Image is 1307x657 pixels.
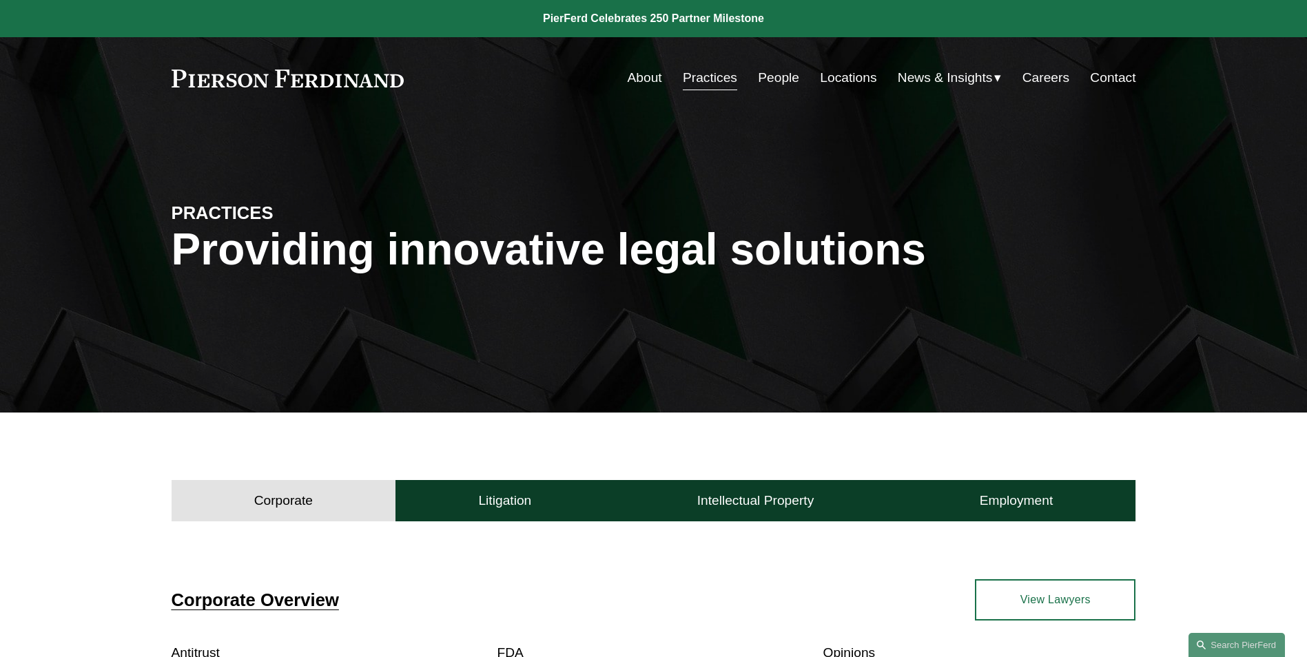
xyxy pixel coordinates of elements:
[254,492,313,509] h4: Corporate
[898,66,993,90] span: News & Insights
[478,492,531,509] h4: Litigation
[820,65,876,91] a: Locations
[628,65,662,91] a: About
[1022,65,1069,91] a: Careers
[980,492,1053,509] h4: Employment
[1188,633,1285,657] a: Search this site
[697,492,814,509] h4: Intellectual Property
[172,202,413,224] h4: PRACTICES
[683,65,737,91] a: Practices
[758,65,799,91] a: People
[172,225,1136,275] h1: Providing innovative legal solutions
[975,579,1135,620] a: View Lawyers
[1090,65,1135,91] a: Contact
[172,590,339,609] a: Corporate Overview
[898,65,1002,91] a: folder dropdown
